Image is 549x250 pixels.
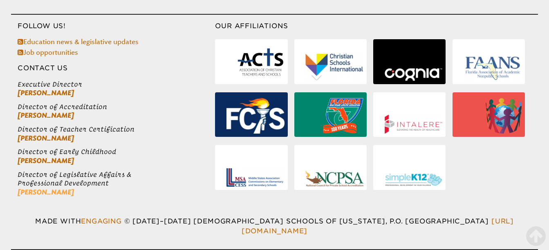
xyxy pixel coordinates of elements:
a: Education news & legislative updates [18,38,139,46]
img: International Alliance for School Accreditation [486,98,522,134]
img: Florida Council of Independent Schools [226,98,285,134]
img: Cognia [385,68,443,81]
h3: Follow Us! [11,21,215,31]
a: [URL][DOMAIN_NAME] [242,217,514,235]
h3: Contact Us [11,63,215,73]
img: Intalere [385,115,443,134]
span: P.O. [GEOGRAPHIC_DATA] [390,217,489,225]
img: Association of Christian Teachers & Schools [237,45,285,81]
span: Director of Early Childhood [18,147,215,156]
img: National Council for Private School Accreditation [305,170,363,187]
a: Engaging [81,217,121,225]
span: Director of Accreditation [18,103,215,112]
span: , [385,217,388,225]
span: Director of Legislative Affairs & Professional Development [18,170,215,188]
a: Job opportunities [18,49,78,56]
h3: Our Affiliations [215,21,538,31]
span: Made with [35,217,124,225]
span: Executive Director [18,80,215,89]
a: [PERSON_NAME] [18,89,74,97]
a: [PERSON_NAME] [18,188,74,196]
a: [PERSON_NAME] [18,157,74,165]
span: © [DATE]–[DATE] [DEMOGRAPHIC_DATA] Schools of [US_STATE] [124,217,390,225]
img: Florida Association of Academic Nonpublic Schools [464,55,522,81]
img: Christian Schools International [305,54,363,80]
img: Florida High School Athletic Association [323,98,363,134]
span: Director of Teacher Certification [18,125,215,134]
img: Middle States Association of Colleges and Schools Commissions on Elementary and Secondary Schools [226,168,285,187]
a: [PERSON_NAME] [18,112,74,119]
img: SimpleK12 [385,173,443,187]
a: [PERSON_NAME] [18,134,74,142]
